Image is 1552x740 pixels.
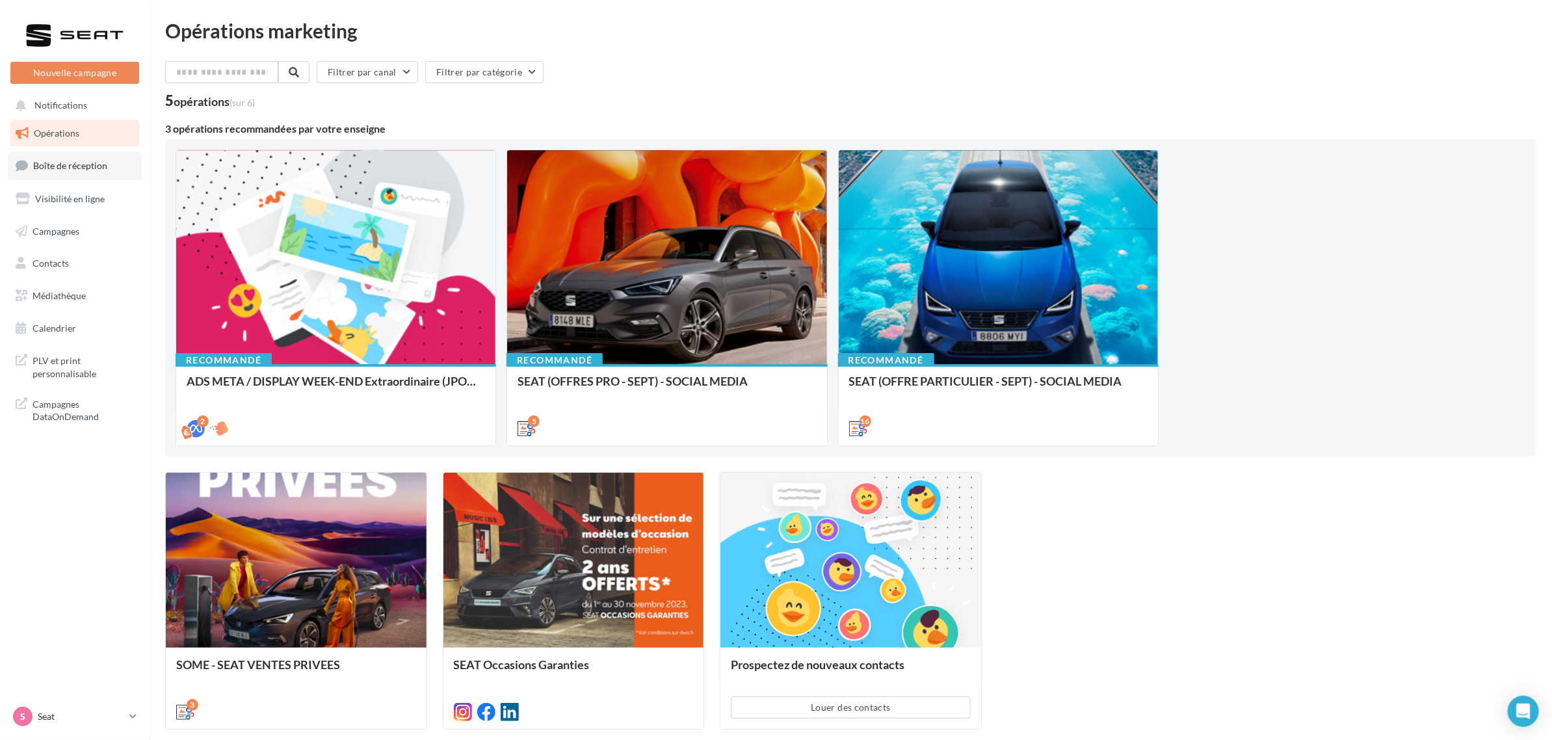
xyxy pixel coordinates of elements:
span: Notifications [34,100,87,111]
span: S [20,710,25,723]
div: Prospectez de nouveaux contacts [731,658,971,684]
a: Campagnes DataOnDemand [8,390,142,429]
a: Opérations [8,120,142,147]
div: Recommandé [176,353,272,367]
p: Seat [38,710,124,723]
a: Médiathèque [8,282,142,310]
span: PLV et print personnalisable [33,352,134,380]
span: Boîte de réception [33,160,107,171]
div: SOME - SEAT VENTES PRIVEES [176,658,416,684]
div: Opérations marketing [165,21,1536,40]
span: Opérations [34,127,79,139]
a: Calendrier [8,315,142,342]
div: ADS META / DISPLAY WEEK-END Extraordinaire (JPO) Septembre 2025 [187,375,485,401]
div: Recommandé [506,353,603,367]
span: (sur 6) [230,97,255,108]
button: Filtrer par catégorie [425,61,544,83]
a: Visibilité en ligne [8,185,142,213]
div: Open Intercom Messenger [1508,696,1539,727]
a: PLV et print personnalisable [8,347,142,385]
a: Contacts [8,250,142,277]
a: S Seat [10,704,139,729]
div: SEAT (OFFRES PRO - SEPT) - SOCIAL MEDIA [518,375,816,401]
div: 5 [528,416,540,427]
span: Médiathèque [33,290,86,301]
div: 3 opérations recommandées par votre enseigne [165,124,1536,134]
button: Filtrer par canal [317,61,418,83]
span: Campagnes DataOnDemand [33,395,134,423]
a: Campagnes [8,218,142,245]
div: opérations [174,96,255,107]
div: 5 [165,94,255,108]
span: Calendrier [33,323,76,334]
a: Boîte de réception [8,152,142,179]
button: Louer des contacts [731,696,971,719]
button: Nouvelle campagne [10,62,139,84]
div: 2 [197,416,209,427]
div: Recommandé [838,353,934,367]
div: 16 [860,416,871,427]
div: 3 [187,699,198,711]
div: SEAT Occasions Garanties [454,658,694,684]
span: Campagnes [33,225,79,236]
span: Visibilité en ligne [35,193,105,204]
span: Contacts [33,258,69,269]
div: SEAT (OFFRE PARTICULIER - SEPT) - SOCIAL MEDIA [849,375,1148,401]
